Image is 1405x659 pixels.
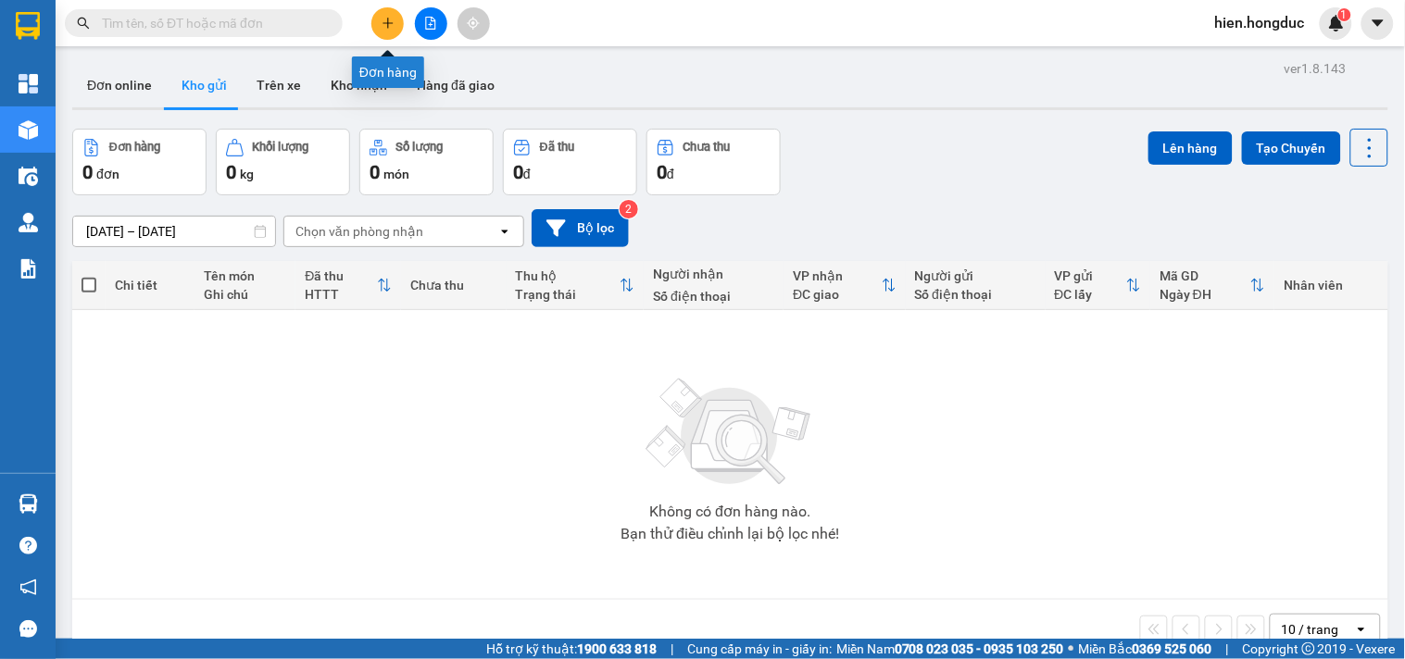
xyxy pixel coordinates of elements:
input: Tìm tên, số ĐT hoặc mã đơn [102,13,320,33]
div: Chọn văn phòng nhận [295,222,423,241]
div: Đơn hàng [109,141,160,154]
button: Số lượng0món [359,129,494,195]
div: Ngày ĐH [1160,287,1250,302]
div: VP gửi [1055,268,1127,283]
div: VP nhận [793,268,881,283]
img: icon-new-feature [1328,15,1345,31]
button: Hàng đã giao [402,63,509,107]
div: Đã thu [305,268,377,283]
span: question-circle [19,537,37,554]
span: file-add [424,17,437,30]
img: warehouse-icon [19,167,38,186]
div: Mã GD [1160,268,1250,283]
span: đ [667,167,674,181]
th: Toggle SortBy [1046,261,1151,310]
span: 0 [657,161,667,183]
button: Kho nhận [316,63,402,107]
th: Toggle SortBy [784,261,905,310]
div: Số điện thoại [653,289,774,304]
button: Đơn online [72,63,167,107]
span: | [671,639,673,659]
span: 1 [1341,8,1348,21]
button: Đơn hàng0đơn [72,129,207,195]
th: Toggle SortBy [1150,261,1274,310]
strong: 0708 023 035 - 0935 103 250 [895,641,1064,656]
button: Kho gửi [167,63,242,107]
span: ⚪️ [1069,645,1074,653]
input: Select a date range. [73,217,275,246]
div: Chưa thu [684,141,731,154]
span: caret-down [1370,15,1386,31]
span: 0 [226,161,236,183]
span: đơn [96,167,119,181]
div: Không có đơn hàng nào. [649,504,810,519]
span: copyright [1302,642,1315,655]
button: Đã thu0đ [503,129,637,195]
div: Bạn thử điều chỉnh lại bộ lọc nhé! [621,527,839,541]
span: Miền Bắc [1079,639,1212,659]
strong: 1900 633 818 [577,641,657,656]
svg: open [497,224,512,239]
span: | [1226,639,1229,659]
button: Khối lượng0kg [216,129,350,195]
div: Chi tiết [115,278,185,292]
div: Số điện thoại [915,287,1036,302]
span: aim [467,17,480,30]
button: Bộ lọc [532,209,629,247]
img: warehouse-icon [19,120,38,140]
div: ĐC lấy [1055,287,1127,302]
div: Khối lượng [253,141,309,154]
div: Ghi chú [204,287,286,302]
span: đ [523,167,531,181]
div: Người nhận [653,267,774,281]
div: Thu hộ [516,268,621,283]
span: hien.hongduc [1200,11,1320,34]
div: Tên món [204,268,286,283]
div: ver 1.8.143 [1285,58,1347,79]
div: ĐC giao [793,287,881,302]
span: Hỗ trợ kỹ thuật: [486,639,657,659]
sup: 2 [620,200,638,218]
div: HTTT [305,287,377,302]
button: Chưa thu0đ [646,129,781,195]
img: warehouse-icon [19,494,38,514]
span: kg [240,167,254,181]
span: notification [19,578,37,596]
img: svg+xml;base64,PHN2ZyBjbGFzcz0ibGlzdC1wbHVnX19zdmciIHhtbG5zPSJodHRwOi8vd3d3LnczLm9yZy8yMDAwL3N2Zy... [637,367,822,497]
th: Toggle SortBy [507,261,645,310]
button: file-add [415,7,447,40]
span: message [19,620,37,638]
button: plus [371,7,404,40]
span: 0 [82,161,93,183]
img: warehouse-icon [19,213,38,232]
span: 0 [370,161,380,183]
div: Đã thu [540,141,574,154]
th: Toggle SortBy [295,261,401,310]
img: logo-vxr [16,12,40,40]
div: Người gửi [915,268,1036,283]
div: 10 / trang [1282,620,1339,639]
sup: 1 [1338,8,1351,21]
div: Chưa thu [410,278,497,292]
img: solution-icon [19,259,38,279]
div: Số lượng [396,141,444,154]
span: search [77,17,90,30]
span: Cung cấp máy in - giấy in: [687,639,832,659]
span: 0 [513,161,523,183]
button: caret-down [1361,7,1394,40]
button: Trên xe [242,63,316,107]
img: dashboard-icon [19,74,38,93]
div: Trạng thái [516,287,621,302]
span: món [383,167,409,181]
div: Nhân viên [1284,278,1378,292]
button: Lên hàng [1148,131,1233,165]
button: Tạo Chuyến [1242,131,1341,165]
svg: open [1354,622,1369,637]
strong: 0369 525 060 [1133,641,1212,656]
span: plus [382,17,395,30]
button: aim [458,7,490,40]
span: Miền Nam [836,639,1064,659]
